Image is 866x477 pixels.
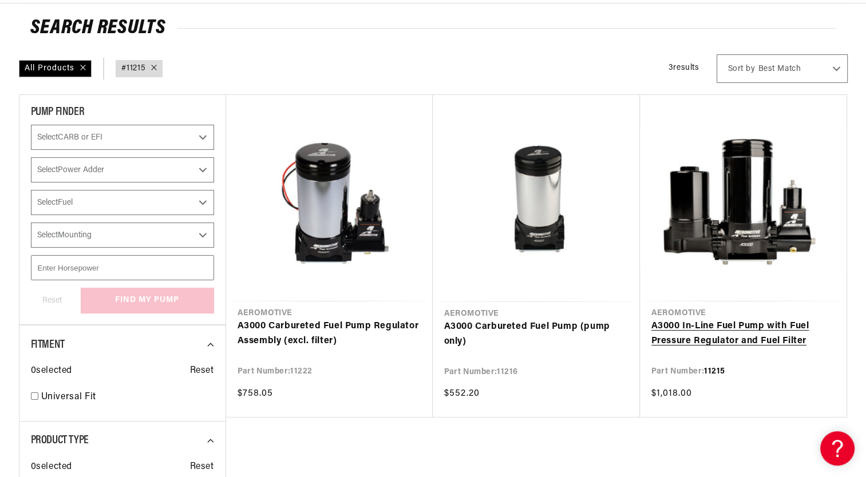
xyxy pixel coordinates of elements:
select: Power Adder [31,157,214,182]
a: A3000 In-Line Fuel Pump with Fuel Pressure Regulator and Fuel Filter [651,319,835,348]
span: 3 results [669,63,699,72]
a: Universal Fit [41,390,214,405]
span: Fitment [31,339,65,351]
span: Product Type [31,435,89,446]
select: Fuel [31,190,214,215]
select: CARB or EFI [31,125,214,150]
select: Sort by [717,54,848,83]
span: Sort by [728,63,756,75]
span: 0 selected [31,364,72,379]
span: PUMP FINDER [31,106,85,118]
select: Mounting [31,222,214,248]
span: 0 selected [31,460,72,475]
a: A3000 Carbureted Fuel Pump Regulator Assembly (excl. filter) [238,319,421,348]
span: Reset [190,364,214,379]
div: All Products [19,60,92,77]
span: Reset [190,460,214,475]
input: Enter Horsepower [31,255,214,280]
a: A3000 Carbureted Fuel Pump (pump only) [444,320,628,349]
h2: Search Results [30,19,836,38]
a: #11215 [121,62,146,75]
